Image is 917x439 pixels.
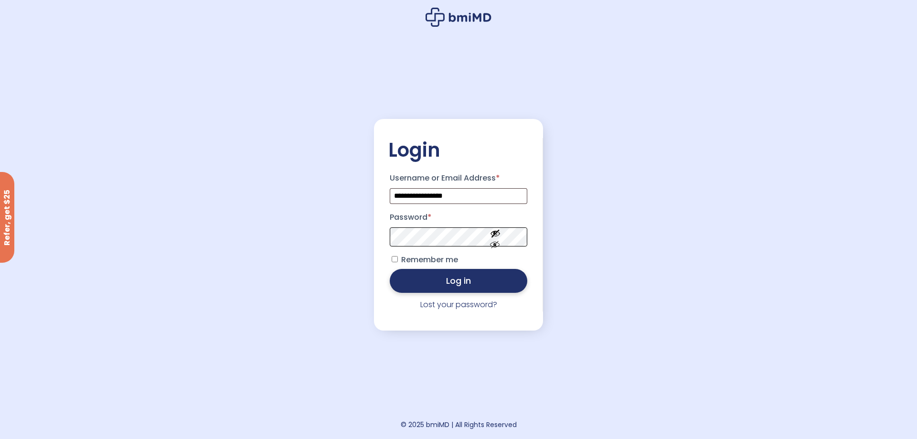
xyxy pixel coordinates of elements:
[392,256,398,262] input: Remember me
[401,254,458,265] span: Remember me
[390,171,527,186] label: Username or Email Address
[390,210,527,225] label: Password
[388,138,529,162] h2: Login
[420,299,497,310] a: Lost your password?
[469,220,522,253] button: Show password
[390,269,527,293] button: Log in
[401,418,517,431] div: © 2025 bmiMD | All Rights Reserved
